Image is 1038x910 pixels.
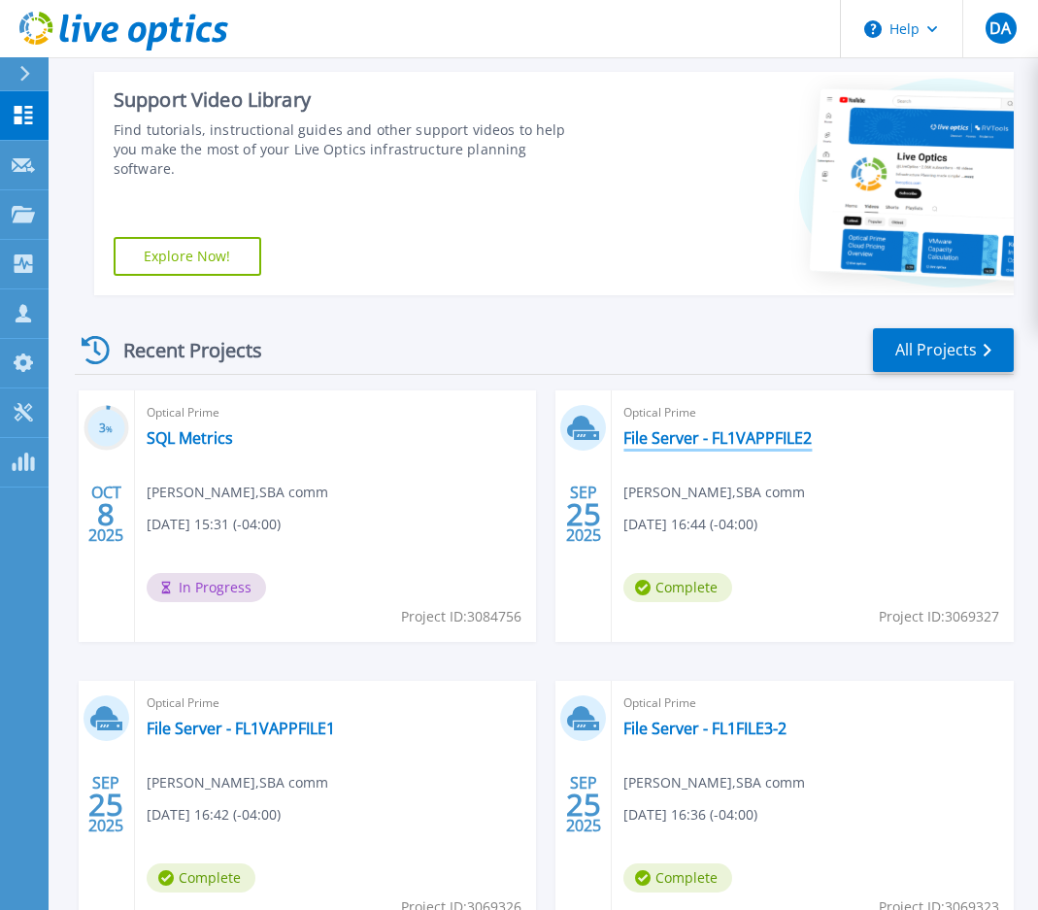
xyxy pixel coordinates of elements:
span: [DATE] 16:44 (-04:00) [623,514,757,535]
a: All Projects [873,328,1014,372]
span: DA [989,20,1011,36]
div: SEP 2025 [565,769,602,840]
span: Project ID: 3084756 [401,606,521,627]
h3: 3 [84,418,129,440]
a: File Server - FL1VAPPFILE2 [623,428,812,448]
span: Optical Prime [623,692,1002,714]
span: Optical Prime [147,402,525,423]
div: OCT 2025 [87,479,124,550]
span: [PERSON_NAME] , SBA comm [623,482,805,503]
span: [DATE] 16:42 (-04:00) [147,804,281,826]
span: Optical Prime [147,692,525,714]
span: % [106,423,113,434]
div: Recent Projects [75,326,288,374]
span: 25 [88,796,123,813]
span: Complete [623,573,732,602]
a: File Server - FL1FILE3-2 [623,719,787,738]
div: Support Video Library [114,87,588,113]
span: [PERSON_NAME] , SBA comm [623,772,805,793]
div: Find tutorials, instructional guides and other support videos to help you make the most of your L... [114,120,588,179]
span: In Progress [147,573,266,602]
span: 25 [566,796,601,813]
span: [DATE] 16:36 (-04:00) [623,804,757,826]
span: Optical Prime [623,402,1002,423]
span: 25 [566,506,601,522]
div: SEP 2025 [565,479,602,550]
span: 8 [97,506,115,522]
a: File Server - FL1VAPPFILE1 [147,719,335,738]
span: [PERSON_NAME] , SBA comm [147,482,328,503]
a: SQL Metrics [147,428,233,448]
span: [PERSON_NAME] , SBA comm [147,772,328,793]
span: Project ID: 3069327 [879,606,999,627]
span: [DATE] 15:31 (-04:00) [147,514,281,535]
span: Complete [147,863,255,893]
span: Complete [623,863,732,893]
div: SEP 2025 [87,769,124,840]
a: Explore Now! [114,237,261,276]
